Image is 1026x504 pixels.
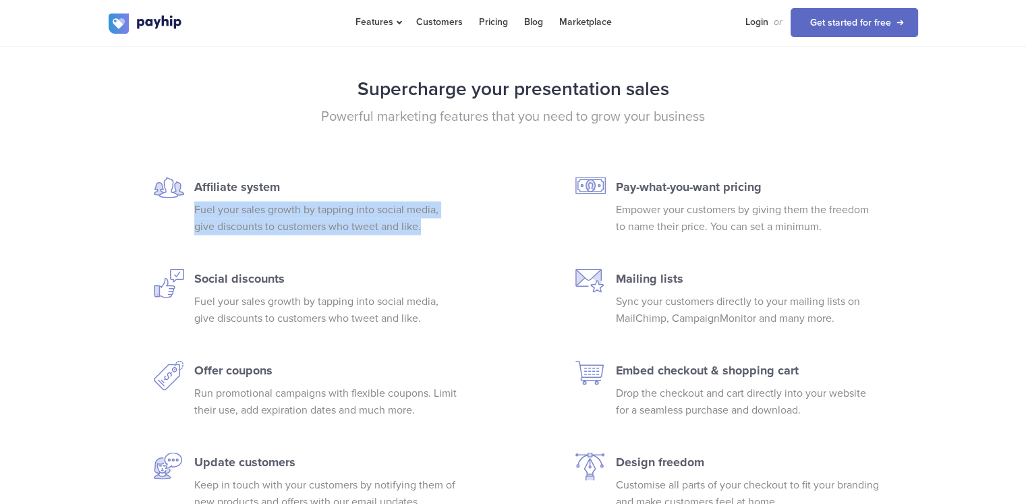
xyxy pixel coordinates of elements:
img: mailing-lists-icon.svg [575,269,604,293]
img: social-discounts-icon.svg [154,269,184,299]
p: Pay-what-you-want pricing [616,177,879,196]
p: Affiliate system [194,177,457,196]
h2: Supercharge your presentation sales [109,72,918,107]
p: Fuel your sales growth by tapping into social media, give discounts to customers who tweet and like. [194,202,457,235]
p: Empower your customers by giving them the freedom to name their price. You can set a minimum. [616,202,879,235]
img: affiliate-icon.svg [154,177,184,198]
p: Sync your customers directly to your mailing lists on MailChimp, CampaignMonitor and many more. [616,293,879,327]
img: logo.svg [109,13,183,34]
img: email-updates-icon.svg [154,453,183,480]
p: Offer coupons [194,361,457,380]
p: Fuel your sales growth by tapping into social media, give discounts to customers who tweet and like. [194,293,457,327]
p: Embed checkout & shopping cart [616,361,879,380]
p: Update customers [194,453,457,472]
p: Run promotional campaigns with flexible coupons. Limit their use, add expiration dates and much m... [194,385,457,419]
p: Powerful marketing features that you need to grow your business [109,107,918,127]
img: pwyw-icon.svg [575,177,606,195]
p: Design freedom [616,453,879,472]
a: Get started for free [791,8,918,37]
p: Mailing lists [616,269,879,288]
img: cart-icon.svg [575,361,604,385]
p: Social discounts [194,269,457,288]
img: discounts-icon.svg [154,361,183,391]
p: Drop the checkout and cart directly into your website for a seamless purchase and download. [616,385,879,419]
img: design-icon.svg [575,453,605,481]
span: Features [355,16,400,28]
